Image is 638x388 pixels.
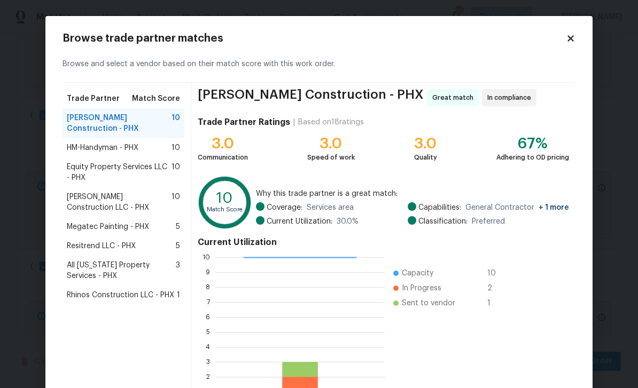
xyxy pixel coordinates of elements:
[307,138,355,149] div: 3.0
[198,117,290,128] h4: Trade Partner Ratings
[206,314,210,320] text: 6
[67,93,120,104] span: Trade Partner
[418,216,468,227] span: Classification:
[172,113,180,134] span: 10
[307,202,354,213] span: Services area
[206,374,210,380] text: 2
[496,138,569,149] div: 67%
[198,152,248,163] div: Communication
[176,241,180,251] span: 5
[487,268,504,279] span: 10
[176,260,180,281] span: 3
[198,138,248,149] div: 3.0
[203,254,210,260] text: 10
[418,202,461,213] span: Capabilities:
[487,283,504,294] span: 2
[63,46,575,83] div: Browse and select a vendor based on their match score with this work order.
[207,207,243,212] text: Match Score
[198,89,424,106] span: [PERSON_NAME] Construction - PHX
[198,237,569,248] h4: Current Utilization
[465,202,569,213] span: General Contractor
[402,298,455,308] span: Sent to vendor
[307,152,355,163] div: Speed of work
[67,290,174,300] span: Rhinos Construction LLC - PHX
[67,241,136,251] span: Resitrend LLC - PHX
[414,138,437,149] div: 3.0
[539,204,569,211] span: + 1 more
[206,269,210,275] text: 9
[216,191,233,205] text: 10
[67,221,149,232] span: Megatec Painting - PHX
[206,329,210,335] text: 5
[432,92,478,103] span: Great match
[207,299,210,305] text: 7
[206,359,210,365] text: 3
[67,260,176,281] span: All [US_STATE] Property Services - PHX
[67,142,138,153] span: HM-Handyman - PHX
[290,117,298,128] div: |
[177,290,180,300] span: 1
[172,142,180,153] span: 10
[414,152,437,163] div: Quality
[487,298,504,308] span: 1
[267,202,302,213] span: Coverage:
[337,216,359,227] span: 30.0 %
[487,92,535,103] span: In compliance
[176,221,180,232] span: 5
[172,192,180,213] span: 10
[67,113,172,134] span: [PERSON_NAME] Construction - PHX
[67,192,172,213] span: [PERSON_NAME] Construction LLC - PHX
[63,33,566,44] h2: Browse trade partner matches
[256,188,569,199] span: Why this trade partner is a great match:
[206,284,210,290] text: 8
[402,268,433,279] span: Capacity
[267,216,332,227] span: Current Utilization:
[67,162,172,183] span: Equity Property Services LLC - PHX
[472,216,505,227] span: Preferred
[402,283,441,294] span: In Progress
[172,162,180,183] span: 10
[496,152,569,163] div: Adhering to OD pricing
[132,93,180,104] span: Match Score
[206,344,210,350] text: 4
[298,117,364,128] div: Based on 18 ratings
